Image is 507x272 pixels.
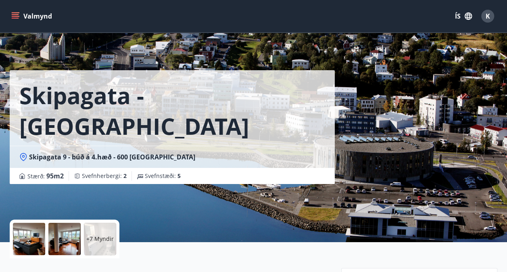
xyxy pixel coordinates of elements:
[451,9,476,23] button: ÍS
[82,172,127,180] span: Svefnherbergi :
[486,12,490,21] span: K
[19,80,325,141] h1: Skipagata - [GEOGRAPHIC_DATA]
[177,172,181,180] span: 5
[478,6,497,26] button: K
[86,235,114,243] p: +7 Myndir
[27,171,64,181] span: Stærð :
[10,9,55,23] button: menu
[145,172,181,180] span: Svefnstæði :
[46,172,64,180] span: 95 m2
[29,153,195,161] span: Skipagata 9 - búð á 4.hæð - 600 [GEOGRAPHIC_DATA]
[123,172,127,180] span: 2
